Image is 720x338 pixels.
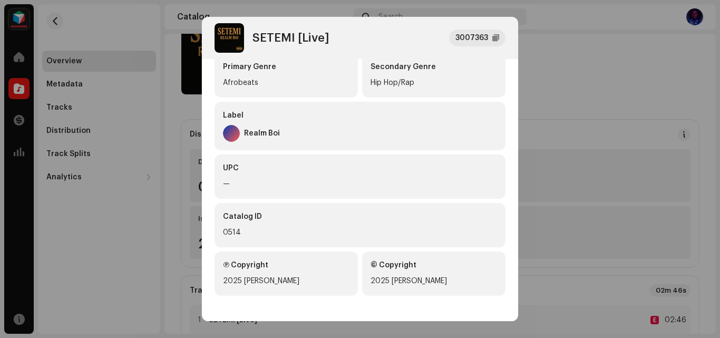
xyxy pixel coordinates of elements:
[371,76,497,89] div: Hip Hop/Rap
[371,62,497,72] div: Secondary Genre
[371,260,497,271] div: © Copyright
[223,110,497,121] div: Label
[223,76,349,89] div: Afrobeats
[252,32,329,44] div: SETEMI [Live]
[223,260,349,271] div: Ⓟ Copyright
[223,211,497,222] div: Catalog ID
[223,62,349,72] div: Primary Genre
[223,275,349,287] div: 2025 [PERSON_NAME]
[223,226,497,239] div: 0514
[455,32,488,44] div: 3007363
[371,275,497,287] div: 2025 [PERSON_NAME]
[244,129,280,138] div: Realm Boi
[215,23,244,53] img: 14cb175b-1c84-471e-bcd9-9a0668115613
[223,163,497,173] div: UPC
[223,178,497,190] div: —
